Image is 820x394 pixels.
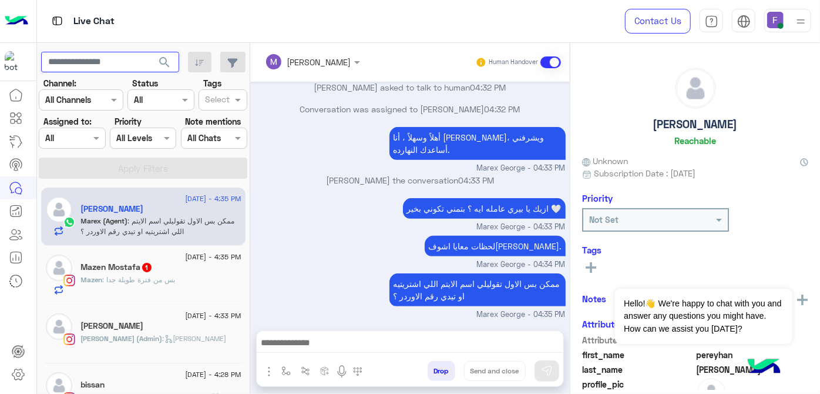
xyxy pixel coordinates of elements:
span: [DATE] - 4:35 PM [185,193,241,204]
img: tab [705,15,718,28]
label: Assigned to: [43,115,92,128]
img: userImage [767,12,784,28]
img: Instagram [63,333,75,345]
p: Live Chat [73,14,115,29]
img: defaultAdmin.png [46,313,72,340]
span: 1 [142,263,152,272]
h6: Reachable [674,135,716,146]
span: 04:33 PM [458,175,494,185]
label: Tags [203,77,221,89]
button: Drop [428,361,455,381]
span: ممكن بس الاول تقوليلي اسم الايتم اللي اشتريتيه او تيدي رقم الاوردر ؟ [81,216,235,236]
button: Trigger scenario [296,361,315,380]
span: Marex George - 04:34 PM [477,259,566,271]
img: Logo [5,9,28,34]
span: [DATE] - 4:35 PM [185,252,241,262]
img: send attachment [262,365,276,379]
span: Marex George - 04:35 PM [477,309,566,320]
h5: Fatma Tarek [81,321,144,331]
a: Contact Us [625,9,691,34]
img: send voice note [335,365,349,379]
img: send message [541,365,553,377]
span: last_name [582,363,694,376]
span: بس من فترة طويلة جدا [103,275,176,284]
span: Mazen [81,275,103,284]
label: Status [132,77,158,89]
p: 31/8/2025, 4:33 PM [403,198,566,219]
span: Marex (Agent) [81,216,128,225]
h5: bissan [81,380,105,390]
p: [PERSON_NAME] the conversation [255,174,566,186]
img: defaultAdmin.png [46,255,72,281]
span: Subscription Date : [DATE] [594,167,695,179]
img: profile [794,14,808,29]
h6: Notes [582,293,606,304]
p: 31/8/2025, 4:35 PM [389,273,566,306]
span: [DATE] - 4:28 PM [185,369,241,380]
h6: Priority [582,193,613,203]
small: Human Handover [489,58,538,67]
h6: Tags [582,245,808,255]
img: Trigger scenario [301,366,310,376]
label: Channel: [43,77,76,89]
label: Note mentions [185,115,241,128]
span: [PERSON_NAME] (Admin) [81,334,163,343]
img: tab [737,15,751,28]
img: WhatsApp [63,216,75,228]
img: tab [50,14,65,28]
span: 04:32 PM [471,82,506,92]
h5: Mazen Mostafa [81,262,153,272]
span: pereyhan [697,349,809,361]
button: create order [315,361,335,380]
span: saleh [697,363,809,376]
a: tab [700,9,723,34]
img: create order [320,366,330,376]
h5: pereyhan saleh [81,204,144,214]
p: 31/8/2025, 4:33 PM [389,127,566,160]
button: search [150,52,179,77]
img: select flow [281,366,291,376]
span: Marex George - 04:33 PM [477,222,566,233]
span: Marex George - 04:33 PM [477,163,566,174]
img: make a call [353,367,362,376]
img: hulul-logo.png [744,347,785,388]
button: Apply Filters [39,158,247,179]
img: Instagram [63,275,75,286]
img: defaultAdmin.png [676,68,715,108]
span: Hello!👋 We're happy to chat with you and answer any questions you might have. How can we assist y... [615,289,792,344]
img: defaultAdmin.png [46,196,72,223]
button: Send and close [464,361,526,381]
div: Select [203,93,230,108]
span: : [PERSON_NAME] [163,334,227,343]
span: Unknown [582,155,628,167]
p: Conversation was assigned to [PERSON_NAME] [255,103,566,115]
p: [PERSON_NAME] asked to talk to human [255,81,566,94]
span: 04:32 PM [485,104,520,114]
span: [DATE] - 4:33 PM [185,310,241,321]
span: first_name [582,349,694,361]
h6: Attributes [582,319,624,329]
label: Priority [115,115,142,128]
span: Attribute Name [582,334,694,346]
img: 317874714732967 [5,51,26,72]
button: select flow [277,361,296,380]
p: 31/8/2025, 4:34 PM [425,236,566,256]
img: add [797,295,808,305]
h5: [PERSON_NAME] [653,118,738,131]
span: search [157,55,172,69]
